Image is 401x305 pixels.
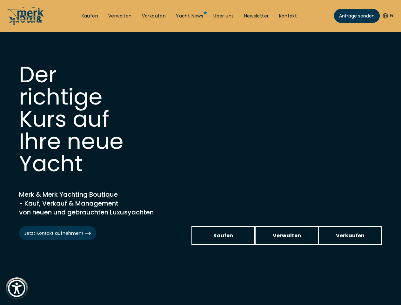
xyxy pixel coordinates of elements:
a: Anfrage senden [334,9,380,23]
a: Verwalten [255,226,318,245]
button: Show Accessibility Preferences [6,278,27,299]
h1: Der richtige Kurs auf Ihre neue Yacht [19,64,146,175]
a: Kaufen [82,13,98,19]
a: Über uns [213,13,234,19]
span: Kaufen [213,232,233,240]
a: Jetzt Kontakt aufnehmen! [19,226,96,240]
a: Newsletter [244,13,269,19]
span: Jetzt Kontakt aufnehmen! [24,230,91,237]
button: En [383,13,395,19]
a: Verkaufen [318,226,382,245]
span: Anfrage senden [339,13,375,19]
span: Verwalten [273,232,301,240]
h2: Merk & Merk Yachting Boutique - Kauf, Verkauf & Management von neuen und gebrauchten Luxusyachten [19,190,178,217]
a: Kontakt [279,13,297,19]
span: Verkaufen [336,232,364,240]
a: Kaufen [191,226,255,245]
a: Yacht News [176,13,203,19]
a: Verkaufen [142,13,166,19]
a: Verwalten [108,13,132,19]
